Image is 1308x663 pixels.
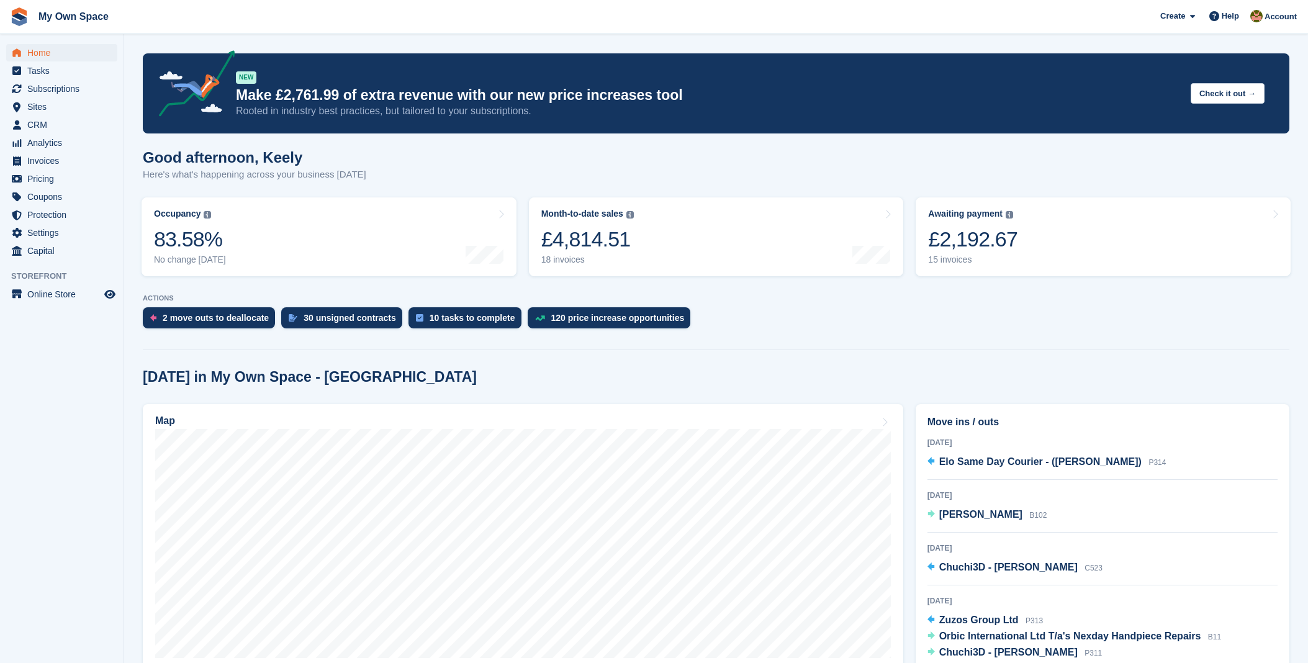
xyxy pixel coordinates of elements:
[27,62,102,79] span: Tasks
[1029,511,1047,520] span: B102
[142,197,516,276] a: Occupancy 83.58% No change [DATE]
[6,206,117,223] a: menu
[1006,211,1013,219] img: icon-info-grey-7440780725fd019a000dd9b08b2336e03edf1995a4989e88bcd33f0948082b44.svg
[6,116,117,133] a: menu
[236,104,1181,118] p: Rooted in industry best practices, but tailored to your subscriptions.
[204,211,211,219] img: icon-info-grey-7440780725fd019a000dd9b08b2336e03edf1995a4989e88bcd33f0948082b44.svg
[236,71,256,84] div: NEW
[927,560,1103,576] a: Chuchi3D - [PERSON_NAME] C523
[163,313,269,323] div: 2 move outs to deallocate
[27,80,102,97] span: Subscriptions
[1208,633,1221,641] span: B11
[143,168,366,182] p: Here's what's happening across your business [DATE]
[541,209,623,219] div: Month-to-date sales
[535,315,545,321] img: price_increase_opportunities-93ffe204e8149a01c8c9dc8f82e8f89637d9d84a8eef4429ea346261dce0b2c0.svg
[150,314,156,322] img: move_outs_to_deallocate_icon-f764333ba52eb49d3ac5e1228854f67142a1ed5810a6f6cc68b1a99e826820c5.svg
[1191,83,1265,104] button: Check it out →
[529,197,904,276] a: Month-to-date sales £4,814.51 18 invoices
[927,629,1222,645] a: Orbic International Ltd T/a's Nexday Handpiece Repairs B11
[6,286,117,303] a: menu
[927,613,1043,629] a: Zuzos Group Ltd P313
[6,134,117,151] a: menu
[6,62,117,79] a: menu
[1148,458,1166,467] span: P314
[304,313,396,323] div: 30 unsigned contracts
[6,44,117,61] a: menu
[6,242,117,259] a: menu
[289,314,297,322] img: contract_signature_icon-13c848040528278c33f63329250d36e43548de30e8caae1d1a13099fd9432cc5.svg
[916,197,1291,276] a: Awaiting payment £2,192.67 15 invoices
[927,645,1103,661] a: Chuchi3D - [PERSON_NAME] P311
[148,50,235,121] img: price-adjustments-announcement-icon-8257ccfd72463d97f412b2fc003d46551f7dbcb40ab6d574587a9cd5c0d94...
[27,286,102,303] span: Online Store
[939,631,1201,641] span: Orbic International Ltd T/a's Nexday Handpiece Repairs
[541,255,634,265] div: 18 invoices
[236,86,1181,104] p: Make £2,761.99 of extra revenue with our new price increases tool
[927,454,1166,471] a: Elo Same Day Courier - ([PERSON_NAME]) P314
[927,415,1278,430] h2: Move ins / outs
[430,313,515,323] div: 10 tasks to complete
[927,437,1278,448] div: [DATE]
[939,647,1078,657] span: Chuchi3D - [PERSON_NAME]
[1085,649,1102,657] span: P311
[27,170,102,187] span: Pricing
[551,313,685,323] div: 120 price increase opportunities
[1026,616,1043,625] span: P313
[143,149,366,166] h1: Good afternoon, Keely
[154,255,226,265] div: No change [DATE]
[143,369,477,386] h2: [DATE] in My Own Space - [GEOGRAPHIC_DATA]
[27,116,102,133] span: CRM
[1250,10,1263,22] img: Keely Collin
[939,509,1022,520] span: [PERSON_NAME]
[27,224,102,241] span: Settings
[27,206,102,223] span: Protection
[416,314,423,322] img: task-75834270c22a3079a89374b754ae025e5fb1db73e45f91037f5363f120a921f8.svg
[939,615,1019,625] span: Zuzos Group Ltd
[10,7,29,26] img: stora-icon-8386f47178a22dfd0bd8f6a31ec36ba5ce8667c1dd55bd0f319d3a0aa187defe.svg
[27,44,102,61] span: Home
[154,227,226,252] div: 83.58%
[928,227,1017,252] div: £2,192.67
[143,307,281,335] a: 2 move outs to deallocate
[1222,10,1239,22] span: Help
[1160,10,1185,22] span: Create
[541,227,634,252] div: £4,814.51
[6,188,117,205] a: menu
[6,80,117,97] a: menu
[1085,564,1103,572] span: C523
[27,134,102,151] span: Analytics
[154,209,201,219] div: Occupancy
[6,224,117,241] a: menu
[928,209,1003,219] div: Awaiting payment
[927,507,1047,523] a: [PERSON_NAME] B102
[27,242,102,259] span: Capital
[927,543,1278,554] div: [DATE]
[11,270,124,282] span: Storefront
[927,490,1278,501] div: [DATE]
[102,287,117,302] a: Preview store
[281,307,408,335] a: 30 unsigned contracts
[928,255,1017,265] div: 15 invoices
[408,307,528,335] a: 10 tasks to complete
[27,98,102,115] span: Sites
[27,152,102,169] span: Invoices
[927,595,1278,607] div: [DATE]
[528,307,697,335] a: 120 price increase opportunities
[143,294,1289,302] p: ACTIONS
[939,456,1142,467] span: Elo Same Day Courier - ([PERSON_NAME])
[1265,11,1297,23] span: Account
[626,211,634,219] img: icon-info-grey-7440780725fd019a000dd9b08b2336e03edf1995a4989e88bcd33f0948082b44.svg
[34,6,114,27] a: My Own Space
[155,415,175,426] h2: Map
[6,98,117,115] a: menu
[939,562,1078,572] span: Chuchi3D - [PERSON_NAME]
[6,170,117,187] a: menu
[27,188,102,205] span: Coupons
[6,152,117,169] a: menu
